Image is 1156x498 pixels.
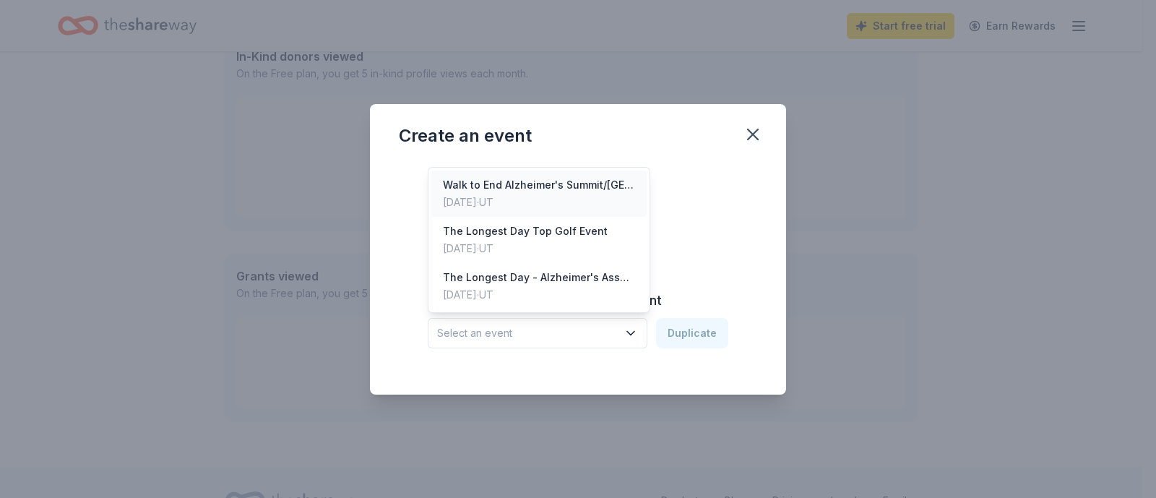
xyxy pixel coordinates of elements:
[428,167,650,313] div: Select an event
[428,318,647,348] button: Select an event
[443,240,608,257] div: [DATE] · UT
[437,325,618,342] span: Select an event
[443,269,635,286] div: The Longest Day - Alzheimer's Association Fundraiser
[443,194,635,211] div: [DATE] · UT
[443,223,608,240] div: The Longest Day Top Golf Event
[443,176,635,194] div: Walk to End Alzheimer's Summit/[GEOGRAPHIC_DATA]
[443,286,635,304] div: [DATE] · UT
